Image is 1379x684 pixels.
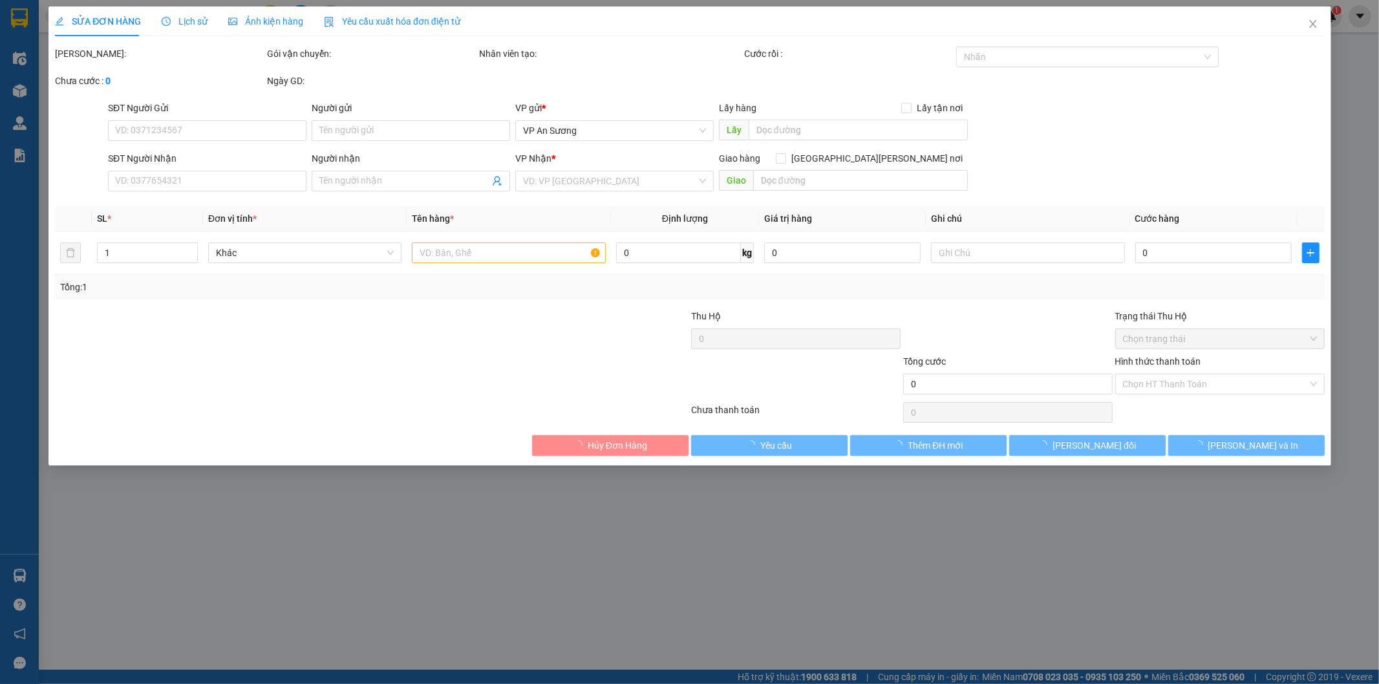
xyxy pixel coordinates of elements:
[662,213,708,224] span: Định lượng
[324,16,460,27] span: Yêu cầu xuất hóa đơn điện tử
[60,242,81,263] button: delete
[228,16,303,27] span: Ảnh kiện hàng
[743,47,953,61] div: Cước rồi :
[718,170,753,191] span: Giao
[1301,242,1319,263] button: plus
[312,101,510,115] div: Người gửi
[718,120,748,140] span: Lấy
[108,151,306,166] div: SĐT Người Nhận
[587,438,647,453] span: Hủy Đơn Hàng
[479,47,742,61] div: Nhân viên tạo:
[312,151,510,166] div: Người nhận
[515,101,714,115] div: VP gửi
[162,17,171,26] span: clock-circle
[741,242,754,263] span: kg
[691,435,848,456] button: Yêu cầu
[216,243,394,262] span: Khác
[926,206,1129,231] th: Ghi chú
[718,153,760,164] span: Giao hàng
[97,213,107,224] span: SL
[267,47,476,61] div: Gói vận chuyển:
[1115,356,1201,367] label: Hình thức thanh toán
[912,101,968,115] span: Lấy tận nơi
[1294,6,1331,43] button: Close
[412,213,454,224] span: Tên hàng
[1307,19,1318,29] span: close
[515,153,551,164] span: VP Nhận
[753,170,968,191] input: Dọc đường
[55,47,264,61] div: [PERSON_NAME]:
[690,311,720,321] span: Thu Hộ
[532,435,689,456] button: Hủy Đơn Hàng
[412,242,605,263] input: VD: Bàn, Ghế
[786,151,968,166] span: [GEOGRAPHIC_DATA][PERSON_NAME] nơi
[55,17,64,26] span: edit
[1302,248,1318,258] span: plus
[850,435,1006,456] button: Thêm ĐH mới
[690,403,902,425] div: Chưa thanh toán
[573,440,587,449] span: loading
[893,440,908,449] span: loading
[1168,435,1324,456] button: [PERSON_NAME] và In
[1009,435,1165,456] button: [PERSON_NAME] đổi
[324,17,334,27] img: icon
[60,280,532,294] div: Tổng: 1
[523,121,706,140] span: VP An Sương
[492,176,502,186] span: user-add
[1193,440,1208,449] span: loading
[760,438,792,453] span: Yêu cầu
[908,438,963,453] span: Thêm ĐH mới
[105,76,111,86] b: 0
[162,16,208,27] span: Lịch sử
[108,101,306,115] div: SĐT Người Gửi
[208,213,257,224] span: Đơn vị tính
[903,356,945,367] span: Tổng cước
[764,213,812,224] span: Giá trị hàng
[718,103,756,113] span: Lấy hàng
[931,242,1124,263] input: Ghi Chú
[1208,438,1298,453] span: [PERSON_NAME] và In
[1053,438,1136,453] span: [PERSON_NAME] đổi
[1038,440,1053,449] span: loading
[1115,309,1324,323] div: Trạng thái Thu Hộ
[746,440,760,449] span: loading
[228,17,237,26] span: picture
[55,74,264,88] div: Chưa cước :
[748,120,968,140] input: Dọc đường
[1135,213,1179,224] span: Cước hàng
[1122,329,1316,348] span: Chọn trạng thái
[267,74,476,88] div: Ngày GD:
[55,16,141,27] span: SỬA ĐƠN HÀNG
